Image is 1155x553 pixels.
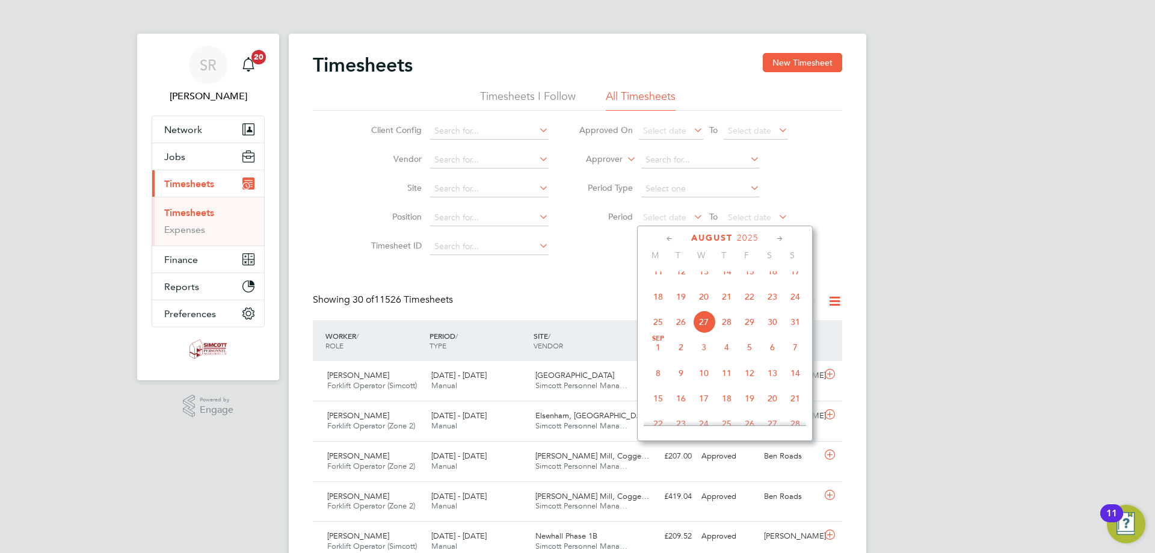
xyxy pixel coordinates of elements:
[200,405,233,415] span: Engage
[152,116,264,143] button: Network
[164,281,199,292] span: Reports
[322,325,427,356] div: WORKER
[692,387,715,410] span: 17
[728,212,771,223] span: Select date
[431,410,487,421] span: [DATE] - [DATE]
[152,89,265,103] span: Scott Ridgers
[152,339,265,359] a: Go to home page
[368,125,422,135] label: Client Config
[647,310,670,333] span: 25
[183,395,234,418] a: Powered byEngage
[164,151,185,162] span: Jobs
[189,339,227,359] img: simcott-logo-retina.png
[430,181,549,197] input: Search for...
[200,57,217,73] span: SR
[327,501,415,511] span: Forklift Operator (Zone 2)
[761,260,784,283] span: 16
[758,250,781,261] span: S
[535,491,649,501] span: [PERSON_NAME] Mill, Cogge…
[641,152,760,168] input: Search for...
[480,89,576,111] li: Timesheets I Follow
[784,412,807,435] span: 28
[644,250,667,261] span: M
[431,370,487,380] span: [DATE] - [DATE]
[535,410,653,421] span: Elsenham, [GEOGRAPHIC_DATA]
[1107,505,1145,543] button: Open Resource Center, 11 new notifications
[715,260,738,283] span: 14
[327,410,389,421] span: [PERSON_NAME]
[689,250,712,261] span: W
[706,122,721,138] span: To
[251,50,266,64] span: 20
[647,260,670,283] span: 11
[715,336,738,359] span: 4
[715,310,738,333] span: 28
[692,310,715,333] span: 27
[712,250,735,261] span: T
[568,153,623,165] label: Approver
[430,123,549,140] input: Search for...
[692,412,715,435] span: 24
[152,170,264,197] button: Timesheets
[784,310,807,333] span: 31
[738,285,761,308] span: 22
[715,412,738,435] span: 25
[368,182,422,193] label: Site
[761,285,784,308] span: 23
[691,233,733,243] span: August
[697,446,759,466] div: Approved
[738,387,761,410] span: 19
[759,527,822,546] div: [PERSON_NAME]
[164,124,202,135] span: Network
[327,451,389,461] span: [PERSON_NAME]
[368,240,422,251] label: Timesheet ID
[164,178,214,190] span: Timesheets
[427,325,531,356] div: PERIOD
[715,387,738,410] span: 18
[634,406,697,426] div: £209.52
[715,362,738,385] span: 11
[738,336,761,359] span: 5
[670,412,692,435] span: 23
[327,461,415,471] span: Forklift Operator (Zone 2)
[152,246,264,273] button: Finance
[784,260,807,283] span: 17
[643,125,686,136] span: Select date
[368,153,422,164] label: Vendor
[455,331,458,341] span: /
[634,366,697,386] div: £207.00
[781,250,804,261] span: S
[535,531,597,541] span: Newhall Phase 1B
[667,250,689,261] span: T
[531,325,635,356] div: SITE
[535,461,627,471] span: Simcott Personnel Mana…
[327,531,389,541] span: [PERSON_NAME]
[548,331,550,341] span: /
[761,412,784,435] span: 27
[353,294,374,306] span: 30 of
[738,260,761,283] span: 15
[152,46,265,103] a: SR[PERSON_NAME]
[137,34,279,380] nav: Main navigation
[738,362,761,385] span: 12
[327,380,417,391] span: Forklift Operator (Simcott)
[535,370,614,380] span: [GEOGRAPHIC_DATA]
[738,412,761,435] span: 26
[761,387,784,410] span: 20
[535,421,627,431] span: Simcott Personnel Mana…
[763,53,842,72] button: New Timesheet
[431,380,457,391] span: Manual
[738,310,761,333] span: 29
[152,197,264,246] div: Timesheets
[430,238,549,255] input: Search for...
[759,487,822,507] div: Ben Roads
[692,285,715,308] span: 20
[430,209,549,226] input: Search for...
[732,295,816,307] label: Approved
[692,260,715,283] span: 13
[647,285,670,308] span: 18
[236,46,260,84] a: 20
[535,541,627,551] span: Simcott Personnel Mana…
[152,273,264,300] button: Reports
[647,336,670,359] span: 1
